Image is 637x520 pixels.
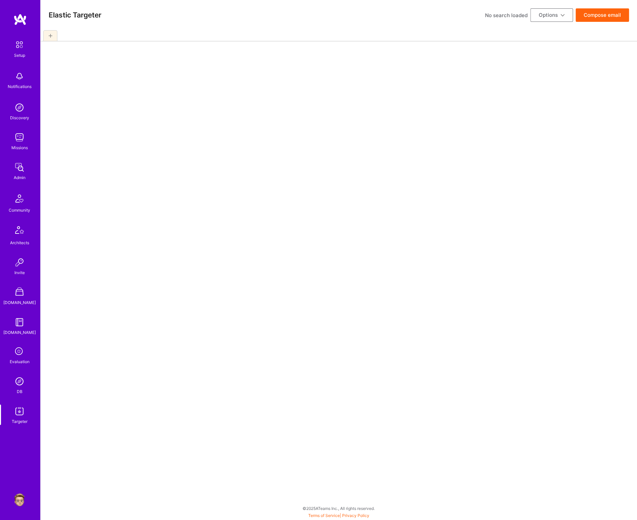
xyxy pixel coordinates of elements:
[485,12,528,19] div: No search loaded
[11,223,28,239] img: Architects
[3,299,36,306] div: [DOMAIN_NAME]
[13,13,27,26] img: logo
[3,329,36,336] div: [DOMAIN_NAME]
[40,500,637,517] div: © 2025 ATeams Inc., All rights reserved.
[308,513,340,518] a: Terms of Service
[12,38,26,52] img: setup
[13,375,26,388] img: Admin Search
[13,315,26,329] img: guide book
[10,239,29,246] div: Architects
[14,269,25,276] div: Invite
[530,8,573,22] button: Options
[9,207,30,214] div: Community
[13,161,26,174] img: admin teamwork
[308,513,369,518] span: |
[49,11,101,19] h3: Elastic Targeter
[13,70,26,83] img: bell
[10,358,30,365] div: Evaluation
[13,256,26,269] img: Invite
[13,345,26,358] i: icon SelectionTeam
[11,493,28,507] a: User Avatar
[14,174,25,181] div: Admin
[576,8,629,22] button: Compose email
[14,52,25,59] div: Setup
[13,131,26,144] img: teamwork
[561,13,565,17] i: icon ArrowDownBlack
[11,144,28,151] div: Missions
[13,286,26,299] img: A Store
[49,34,52,38] i: icon Plus
[11,190,28,207] img: Community
[12,418,28,425] div: Targeter
[8,83,32,90] div: Notifications
[342,513,369,518] a: Privacy Policy
[17,388,22,395] div: DB
[13,101,26,114] img: discovery
[13,493,26,507] img: User Avatar
[13,404,26,418] img: Skill Targeter
[10,114,29,121] div: Discovery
